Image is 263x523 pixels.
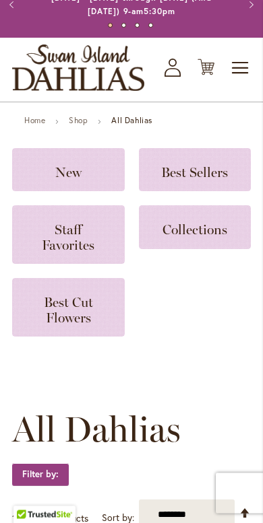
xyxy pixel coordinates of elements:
[111,116,152,126] strong: All Dahlias
[44,295,93,326] span: Best Cut Flowers
[139,149,252,192] a: Best Sellers
[42,222,94,253] span: Staff Favorites
[135,24,140,28] button: 3 of 4
[69,116,88,126] a: Shop
[12,149,125,192] a: New
[10,475,48,513] iframe: Launch Accessibility Center
[12,464,69,487] strong: Filter by:
[55,165,82,181] span: New
[161,165,228,181] span: Best Sellers
[148,24,153,28] button: 4 of 4
[108,24,113,28] button: 1 of 4
[12,45,144,92] a: store logo
[12,410,181,450] span: All Dahlias
[121,24,126,28] button: 2 of 4
[139,206,252,249] a: Collections
[12,206,125,265] a: Staff Favorites
[12,279,125,337] a: Best Cut Flowers
[163,222,227,238] span: Collections
[24,116,45,126] a: Home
